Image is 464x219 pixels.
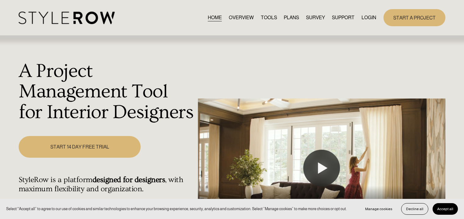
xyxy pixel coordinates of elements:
[208,13,222,22] a: HOME
[303,150,340,186] button: Play
[433,203,458,215] button: Accept all
[6,206,347,212] p: Select “Accept all” to agree to our use of cookies and similar technologies to enhance your brows...
[365,207,392,211] span: Manage cookies
[19,136,141,158] a: START 14 DAY FREE TRIAL
[19,61,195,123] h1: A Project Management Tool for Interior Designers
[332,13,354,22] a: folder dropdown
[19,12,115,24] img: StyleRow
[19,175,195,194] h4: StyleRow is a platform , with maximum flexibility and organization.
[383,9,445,26] a: START A PROJECT
[332,14,354,21] span: SUPPORT
[401,203,428,215] button: Decline all
[284,13,299,22] a: PLANS
[261,13,277,22] a: TOOLS
[361,13,376,22] a: LOGIN
[92,175,165,184] strong: designed for designers
[406,207,423,211] span: Decline all
[229,13,254,22] a: OVERVIEW
[306,13,325,22] a: SURVEY
[361,203,397,215] button: Manage cookies
[437,207,453,211] span: Accept all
